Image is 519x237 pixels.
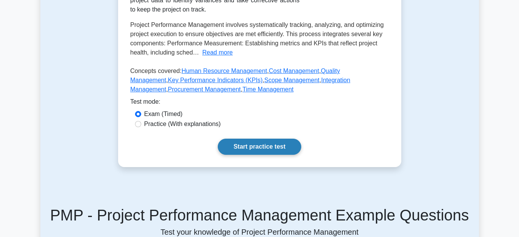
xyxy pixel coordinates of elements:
[168,86,240,93] a: Procurement Management
[130,97,389,109] div: Test mode:
[182,68,267,74] a: Human Resource Management
[130,22,384,56] span: Project Performance Management involves systematically tracking, analyzing, and optimizing projec...
[144,119,221,129] label: Practice (With explanations)
[130,66,389,97] p: Concepts covered: , , , , , , ,
[50,206,470,224] h5: PMP - Project Performance Management Example Questions
[168,77,262,83] a: Key Performance Indicators (KPIs)
[218,139,301,155] a: Start practice test
[264,77,319,83] a: Scope Management
[242,86,294,93] a: Time Management
[50,227,470,237] p: Test your knowledge of Project Performance Management
[269,68,319,74] a: Cost Management
[202,48,233,57] button: Read more
[144,109,183,119] label: Exam (Timed)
